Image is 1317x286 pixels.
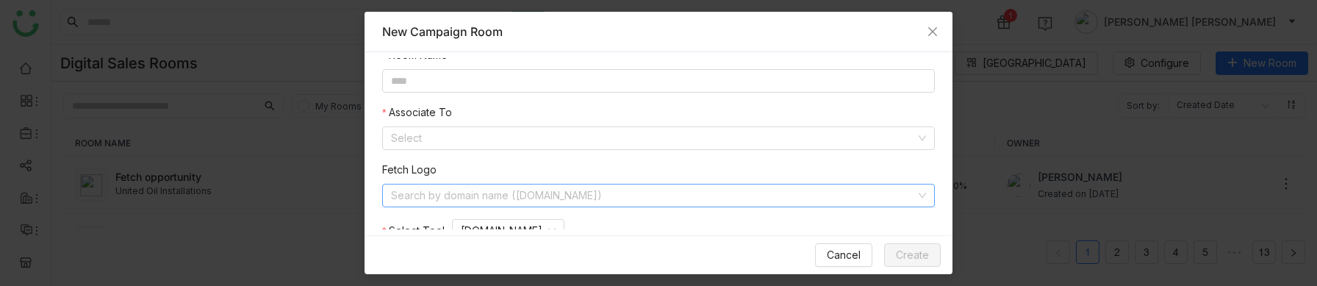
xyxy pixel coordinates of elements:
span: Cancel [827,247,861,263]
button: Cancel [815,243,872,267]
div: New Campaign Room [382,24,935,40]
nz-select-item: Apollo.io [461,220,556,242]
label: Fetch Logo [382,162,437,178]
label: Associate To [382,104,452,121]
button: Create [884,243,941,267]
button: Close [913,12,952,51]
label: Select Tool [382,223,445,239]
